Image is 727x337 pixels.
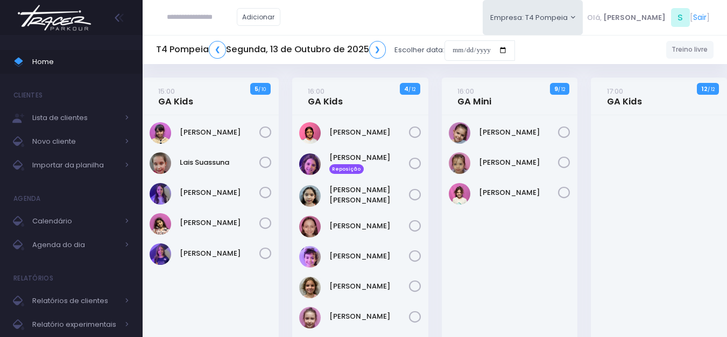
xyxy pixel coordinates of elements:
h4: Relatórios [13,268,53,289]
div: [ ] [583,5,714,30]
img: Lais Suassuna [150,152,171,174]
span: Relatório experimentais [32,318,118,332]
a: [PERSON_NAME] [329,311,409,322]
span: Importar da planilha [32,158,118,172]
img: Luisa Yen Muller [299,185,321,207]
h4: Clientes [13,85,43,106]
strong: 9 [554,85,558,93]
a: [PERSON_NAME] [180,217,259,228]
span: [PERSON_NAME] [603,12,666,23]
strong: 4 [404,85,408,93]
a: Sair [693,12,707,23]
small: 15:00 [158,86,175,96]
a: [PERSON_NAME] [PERSON_NAME] [329,185,409,206]
a: [PERSON_NAME] Reposição [329,152,409,174]
img: Mariana Tamarindo de Souza [449,183,470,205]
span: Reposição [329,164,364,174]
a: [PERSON_NAME] [180,187,259,198]
strong: 12 [702,85,708,93]
a: [PERSON_NAME] [180,248,259,259]
small: 17:00 [607,86,623,96]
a: [PERSON_NAME] [479,127,559,138]
span: Calendário [32,214,118,228]
img: Luiza Braz [150,213,171,235]
a: ❮ [209,41,226,59]
a: [PERSON_NAME] [479,187,559,198]
span: Home [32,55,129,69]
small: / 10 [258,86,266,93]
a: Treino livre [666,41,714,59]
img: Laura Novaes Abud [299,153,321,175]
strong: 5 [255,85,258,93]
a: [PERSON_NAME] [329,127,409,138]
small: 16:00 [457,86,474,96]
h5: T4 Pompeia Segunda, 13 de Outubro de 2025 [156,41,386,59]
span: Olá, [587,12,602,23]
a: [PERSON_NAME] [329,221,409,231]
img: LARA SHIMABUC [449,122,470,144]
a: 16:00GA Mini [457,86,491,107]
a: 16:00GA Kids [308,86,343,107]
a: [PERSON_NAME] [329,281,409,292]
span: S [671,8,690,27]
img: Nina Loureiro Andrusyszyn [299,246,321,268]
img: Rafaela Braga [299,277,321,298]
img: Rosa Widman [150,243,171,265]
img: Lia Widman [150,183,171,205]
a: 15:00GA Kids [158,86,193,107]
a: Lais Suassuna [180,157,259,168]
span: Novo cliente [32,135,118,149]
small: / 12 [708,86,715,93]
img: Clara Sigolo [299,122,321,144]
span: Agenda do dia [32,238,118,252]
small: / 12 [408,86,415,93]
img: Clarice Lopes [150,122,171,144]
a: [PERSON_NAME] [180,127,259,138]
a: ❯ [369,41,386,59]
img: Luísa Veludo Uchôa [449,152,470,174]
span: Lista de clientes [32,111,118,125]
a: 17:00GA Kids [607,86,642,107]
a: [PERSON_NAME] [479,157,559,168]
small: / 12 [558,86,565,93]
small: 16:00 [308,86,324,96]
span: Relatórios de clientes [32,294,118,308]
img: Marina Xidis Cerqueira [299,216,321,237]
img: Rafaella Medeiros [299,307,321,328]
a: [PERSON_NAME] [329,251,409,262]
a: Adicionar [237,8,281,26]
div: Escolher data: [156,38,515,62]
h4: Agenda [13,188,41,209]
